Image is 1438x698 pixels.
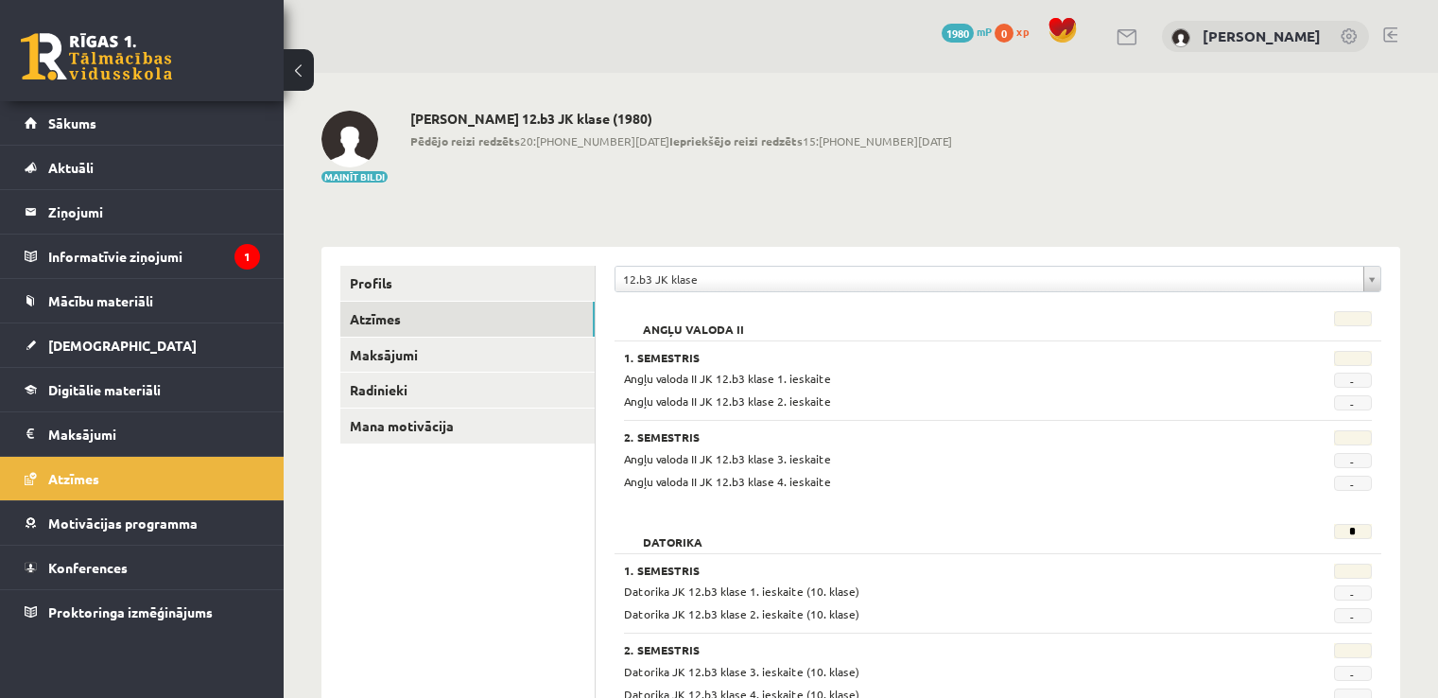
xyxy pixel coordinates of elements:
h3: 1. Semestris [624,351,1242,364]
span: Sākums [48,114,96,131]
img: Raivo Rutks [1171,28,1190,47]
a: Maksājumi [340,338,595,373]
a: Radinieki [340,373,595,408]
h2: Angļu valoda II [624,311,763,330]
span: Proktoringa izmēģinājums [48,603,213,620]
i: 1 [234,244,260,270]
a: Mana motivācija [340,409,595,444]
span: - [1334,585,1372,601]
button: Mainīt bildi [321,171,388,183]
a: Rīgas 1. Tālmācības vidusskola [21,33,172,80]
a: 12.b3 JK klase [615,267,1380,291]
h3: 2. Semestris [624,430,1242,444]
a: Motivācijas programma [25,501,260,545]
b: Pēdējo reizi redzēts [410,133,520,148]
legend: Informatīvie ziņojumi [48,235,260,278]
span: 1980 [942,24,974,43]
a: 0 xp [995,24,1038,39]
a: Mācību materiāli [25,279,260,323]
a: Sākums [25,101,260,145]
span: mP [977,24,992,39]
span: Angļu valoda II JK 12.b3 klase 2. ieskaite [624,393,831,409]
img: Raivo Rutks [321,111,378,167]
b: Iepriekšējo reizi redzēts [669,133,803,148]
span: Datorika JK 12.b3 klase 1. ieskaite (10. klase) [624,584,859,599]
a: [DEMOGRAPHIC_DATA] [25,323,260,367]
legend: Ziņojumi [48,190,260,234]
a: 1980 mP [942,24,992,39]
span: Angļu valoda II JK 12.b3 klase 3. ieskaite [624,451,831,466]
a: Aktuāli [25,146,260,189]
span: 0 [995,24,1014,43]
a: Atzīmes [25,457,260,500]
a: Proktoringa izmēģinājums [25,590,260,634]
span: Konferences [48,559,128,576]
span: Angļu valoda II JK 12.b3 klase 1. ieskaite [624,371,831,386]
a: Maksājumi [25,412,260,456]
span: Atzīmes [48,470,99,487]
span: - [1334,395,1372,410]
span: Angļu valoda II JK 12.b3 klase 4. ieskaite [624,474,831,489]
a: Profils [340,266,595,301]
span: Motivācijas programma [48,515,198,532]
a: Atzīmes [340,302,595,337]
span: - [1334,373,1372,388]
span: Aktuāli [48,159,94,176]
span: 20:[PHONE_NUMBER][DATE] 15:[PHONE_NUMBER][DATE] [410,132,952,149]
h3: 2. Semestris [624,643,1242,656]
h2: [PERSON_NAME] 12.b3 JK klase (1980) [410,111,952,127]
span: xp [1016,24,1029,39]
span: - [1334,476,1372,491]
span: Digitālie materiāli [48,381,161,398]
span: Mācību materiāli [48,292,153,309]
span: [DEMOGRAPHIC_DATA] [48,337,197,354]
span: Datorika JK 12.b3 klase 3. ieskaite (10. klase) [624,664,859,679]
span: 12.b3 JK klase [623,267,1356,291]
a: Konferences [25,546,260,589]
span: Datorika JK 12.b3 klase 2. ieskaite (10. klase) [624,606,859,621]
a: Ziņojumi [25,190,260,234]
a: [PERSON_NAME] [1203,26,1321,45]
h2: Datorika [624,524,721,543]
h3: 1. Semestris [624,564,1242,577]
legend: Maksājumi [48,412,260,456]
span: - [1334,453,1372,468]
a: Informatīvie ziņojumi1 [25,235,260,278]
span: - [1334,666,1372,681]
span: - [1334,608,1372,623]
a: Digitālie materiāli [25,368,260,411]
